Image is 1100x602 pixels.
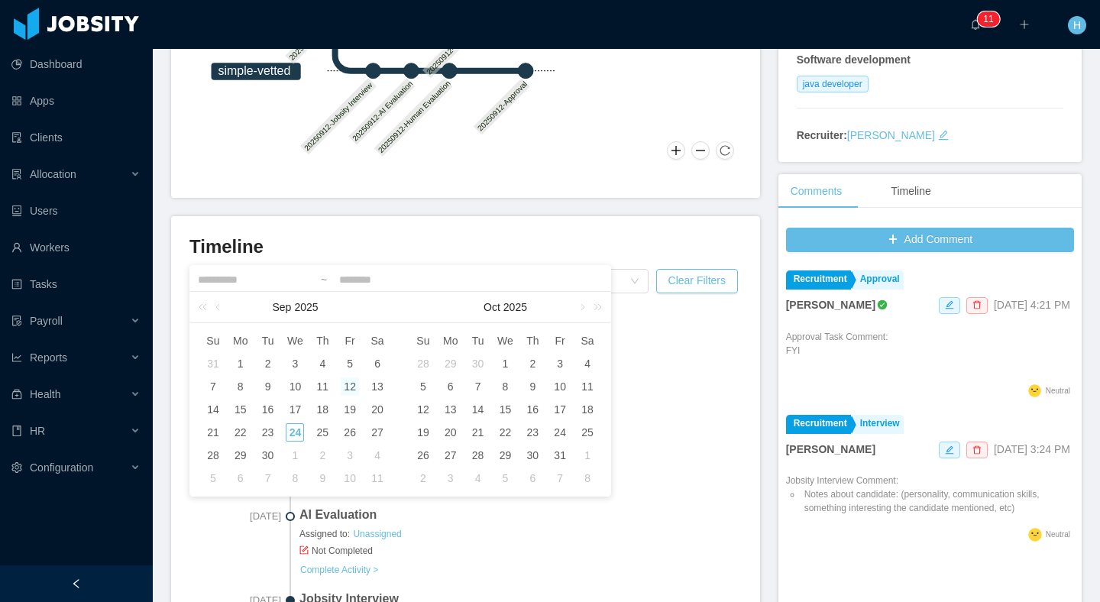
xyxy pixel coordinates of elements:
div: 3 [286,354,304,373]
strong: [PERSON_NAME] [786,299,875,311]
a: icon: auditClients [11,122,141,153]
td: November 3, 2025 [437,467,464,490]
div: 17 [551,400,569,419]
td: September 30, 2025 [464,352,492,375]
a: icon: pie-chartDashboard [11,49,141,79]
div: 11 [313,377,332,396]
p: 1 [983,11,988,27]
th: Sun [409,329,437,352]
a: Unassigned [352,528,402,540]
a: Interview [852,415,904,434]
div: 4 [368,446,387,464]
td: October 16, 2025 [519,398,546,421]
span: We [282,334,309,348]
a: Complete Activity > [299,564,379,576]
div: 9 [259,377,277,396]
div: 18 [313,400,332,419]
button: Zoom In [667,141,685,160]
td: September 24, 2025 [282,421,309,444]
div: 9 [313,469,332,487]
td: October 3, 2025 [336,444,364,467]
span: Reports [30,351,67,364]
div: 7 [259,469,277,487]
div: 20 [368,400,387,419]
td: October 2, 2025 [519,352,546,375]
i: icon: edit [945,445,954,455]
div: 25 [313,423,332,442]
a: Next year (Control + right) [585,292,605,322]
text: 20250912-Approval [477,79,529,132]
td: September 26, 2025 [336,421,364,444]
div: 27 [442,446,460,464]
div: 2 [414,469,432,487]
td: September 21, 2025 [199,421,227,444]
div: 6 [442,377,460,396]
button: Clear Filters [656,269,738,293]
div: 18 [578,400,597,419]
span: Allocation [30,168,76,180]
div: Timeline [878,174,943,209]
div: 12 [414,400,432,419]
button: Zoom Out [691,141,710,160]
i: icon: solution [11,169,22,180]
div: 13 [442,400,460,419]
span: Fr [336,334,364,348]
text: 20250912-Human Evaluation [377,79,452,154]
span: Neutral [1046,530,1070,539]
td: November 4, 2025 [464,467,492,490]
th: Wed [492,329,519,352]
span: [DATE] 4:21 PM [994,299,1070,311]
td: September 25, 2025 [309,421,336,444]
a: Oct [482,292,502,322]
td: September 4, 2025 [309,352,336,375]
th: Thu [309,329,336,352]
td: October 1, 2025 [492,352,519,375]
button: icon: plusAdd Comment [786,228,1074,252]
div: 1 [286,446,304,464]
i: icon: edit [938,130,949,141]
div: 24 [551,423,569,442]
th: Mon [437,329,464,352]
td: October 12, 2025 [409,398,437,421]
p: 1 [988,11,994,27]
div: 5 [341,354,359,373]
a: [PERSON_NAME] [847,129,935,141]
div: 28 [469,446,487,464]
span: Sa [574,334,601,348]
a: 2025 [502,292,529,322]
a: icon: robotUsers [11,196,141,226]
td: September 16, 2025 [254,398,282,421]
a: Previous month (PageUp) [212,292,226,322]
span: Mo [227,334,254,348]
p: FYI [786,344,888,358]
td: September 28, 2025 [199,444,227,467]
td: September 28, 2025 [409,352,437,375]
i: icon: medicine-box [11,389,22,400]
th: Sat [364,329,391,352]
td: September 17, 2025 [282,398,309,421]
td: September 27, 2025 [364,421,391,444]
div: 7 [204,377,222,396]
td: September 7, 2025 [199,375,227,398]
td: September 14, 2025 [199,398,227,421]
div: 22 [231,423,250,442]
td: October 18, 2025 [574,398,601,421]
td: September 15, 2025 [227,398,254,421]
div: 24 [286,423,304,442]
td: October 4, 2025 [574,352,601,375]
div: 6 [368,354,387,373]
td: October 24, 2025 [546,421,574,444]
td: October 11, 2025 [364,467,391,490]
span: Su [199,334,227,348]
a: Approval [852,270,904,290]
td: October 10, 2025 [546,375,574,398]
div: 2 [259,354,277,373]
td: October 20, 2025 [437,421,464,444]
i: icon: edit [945,300,954,309]
div: 17 [286,400,304,419]
th: Tue [464,329,492,352]
td: October 31, 2025 [546,444,574,467]
i: icon: file-protect [11,316,22,326]
span: AI Evaluation [299,506,742,524]
td: September 2, 2025 [254,352,282,375]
